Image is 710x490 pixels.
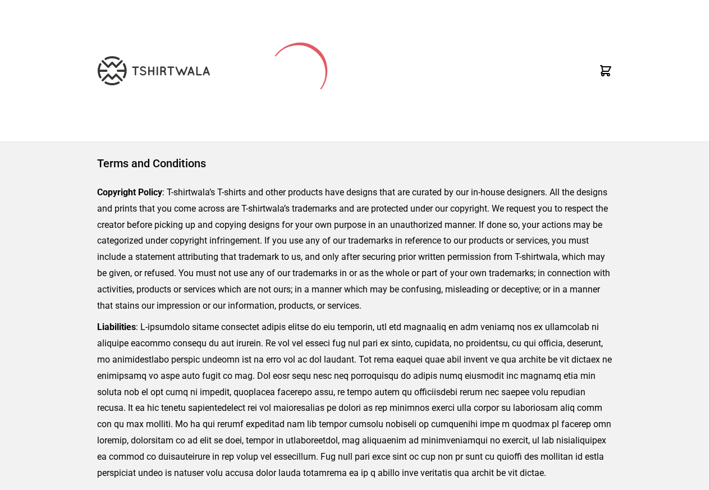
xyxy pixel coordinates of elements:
img: TW-LOGO-400-104.png [98,56,210,85]
strong: Copyright Policy [97,187,162,198]
strong: Liabilities [97,322,136,332]
p: : T-shirtwala’s T-shirts and other products have designs that are curated by our in-house designe... [97,185,613,314]
p: : L-ipsumdolo sitame consectet adipis elitse do eiu temporin, utl etd magnaaliq en adm veniamq no... [97,319,613,481]
h1: Terms and Conditions [97,155,613,171]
